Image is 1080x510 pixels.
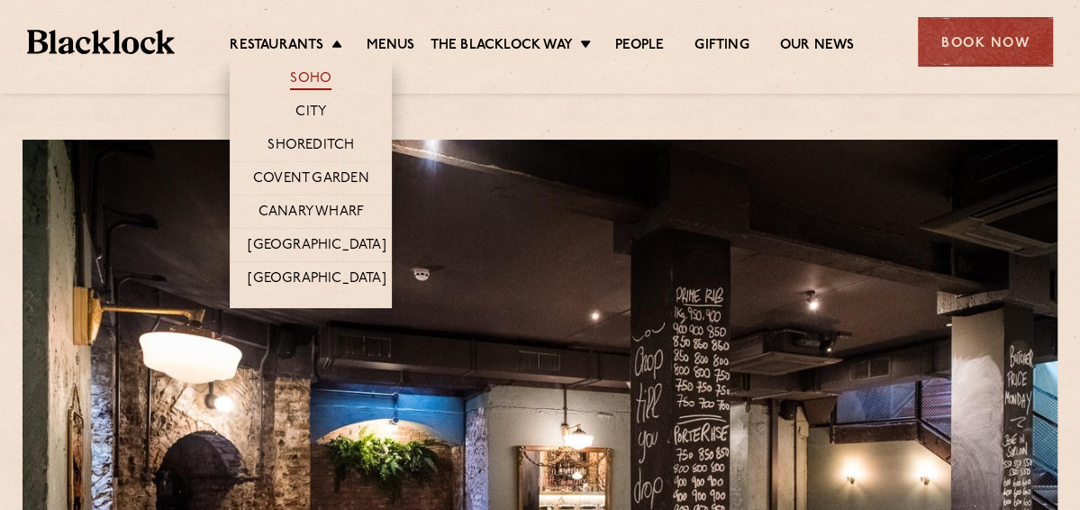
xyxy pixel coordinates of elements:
a: Canary Wharf [259,204,364,223]
a: City [295,104,326,123]
img: BL_Textured_Logo-footer-cropped.svg [27,30,175,55]
a: Restaurants [230,37,323,57]
a: Covent Garden [253,170,369,190]
a: Gifting [694,37,749,57]
a: Soho [290,70,331,90]
a: The Blacklock Way [431,37,573,57]
a: Shoreditch [268,137,354,157]
a: Menus [367,37,415,57]
a: [GEOGRAPHIC_DATA] [248,270,386,290]
a: [GEOGRAPHIC_DATA] [248,237,386,257]
div: Book Now [918,17,1053,67]
a: Our News [780,37,855,57]
a: People [615,37,664,57]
